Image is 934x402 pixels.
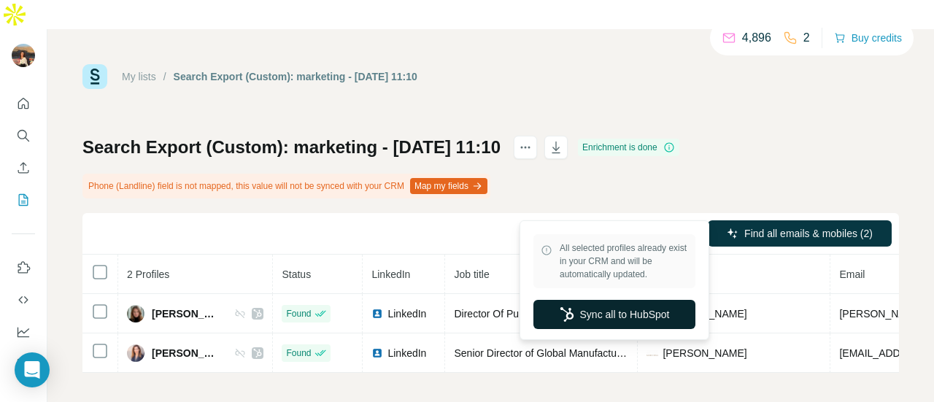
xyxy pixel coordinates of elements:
[454,347,633,359] span: Senior Director of Global Manufacturing
[533,300,695,329] button: Sync all to HubSpot
[12,187,35,213] button: My lists
[15,352,50,387] div: Open Intercom Messenger
[174,69,417,84] div: Search Export (Custom): marketing - [DATE] 11:10
[371,308,383,320] img: LinkedIn logo
[127,305,144,322] img: Avatar
[282,268,311,280] span: Status
[286,347,311,360] span: Found
[12,155,35,181] button: Enrich CSV
[12,255,35,281] button: Use Surfe on LinkedIn
[12,351,35,377] button: Feedback
[410,178,487,194] button: Map my fields
[708,220,892,247] button: Find all emails & mobiles (2)
[12,44,35,67] img: Avatar
[803,29,810,47] p: 2
[152,346,220,360] span: [PERSON_NAME]
[127,344,144,362] img: Avatar
[742,29,771,47] p: 4,896
[152,306,220,321] span: [PERSON_NAME]
[387,346,426,360] span: LinkedIn
[371,268,410,280] span: LinkedIn
[371,347,383,359] img: LinkedIn logo
[12,90,35,117] button: Quick start
[12,123,35,149] button: Search
[127,268,169,280] span: 2 Profiles
[647,347,658,359] img: company-logo
[578,139,679,156] div: Enrichment is done
[454,268,489,280] span: Job title
[834,28,902,48] button: Buy credits
[12,287,35,313] button: Use Surfe API
[122,71,156,82] a: My lists
[82,174,490,198] div: Phone (Landline) field is not mapped, this value will not be synced with your CRM
[560,241,688,281] span: All selected profiles already exist in your CRM and will be automatically updated.
[663,346,746,360] span: [PERSON_NAME]
[387,306,426,321] span: LinkedIn
[286,307,311,320] span: Found
[744,226,873,241] span: Find all emails & mobiles (2)
[839,268,865,280] span: Email
[12,319,35,345] button: Dashboard
[82,64,107,89] img: Surfe Logo
[82,136,501,159] h1: Search Export (Custom): marketing - [DATE] 11:10
[454,308,579,320] span: Director Of Public Relations
[514,136,537,159] button: actions
[163,69,166,84] li: /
